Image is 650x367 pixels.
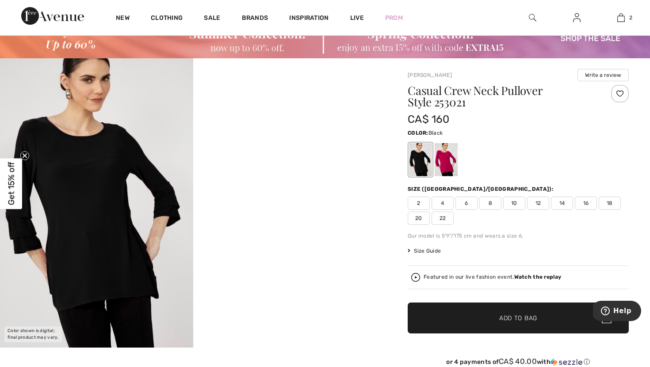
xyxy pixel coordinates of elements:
a: New [116,14,130,23]
span: CA$ 160 [408,113,449,125]
a: 2 [599,12,642,23]
strong: Watch the replay [514,274,562,280]
div: Color shown is digital; final product may vary. [4,326,62,342]
img: Watch the replay [411,273,420,282]
div: Featured in our live fashion event. [424,274,561,280]
a: Prom [385,13,403,23]
a: Sign In [566,12,588,23]
img: 1ère Avenue [21,7,84,25]
h1: Casual Crew Neck Pullover Style 253021 [408,85,592,108]
a: [PERSON_NAME] [408,72,452,78]
span: 6 [455,197,478,210]
a: Sale [204,14,220,23]
span: Add to Bag [499,313,537,322]
span: Inspiration [289,14,329,23]
span: 14 [551,197,573,210]
iframe: Opens a widget where you can find more information [593,301,641,323]
video: Your browser does not support the video tag. [193,58,386,155]
div: Black [409,143,432,176]
span: CA$ 40.00 [499,357,537,366]
button: Add to Bag [408,303,629,333]
span: 12 [527,197,549,210]
a: Clothing [151,14,183,23]
div: Our model is 5'9"/175 cm and wears a size 6. [408,232,629,240]
span: 10 [503,197,525,210]
span: Color: [408,130,428,136]
span: 4 [432,197,454,210]
span: Black [428,130,443,136]
button: Write a review [577,69,629,81]
div: or 4 payments of with [408,357,629,366]
img: Sezzle [551,358,582,366]
span: Get 15% off [6,162,16,205]
button: Close teaser [20,151,29,160]
img: My Bag [617,12,625,23]
span: 18 [599,197,621,210]
div: Size ([GEOGRAPHIC_DATA]/[GEOGRAPHIC_DATA]): [408,185,555,193]
span: 2 [629,14,632,22]
span: Size Guide [408,247,441,255]
img: search the website [529,12,536,23]
a: Brands [242,14,268,23]
span: 8 [479,197,501,210]
span: 2 [408,197,430,210]
span: 20 [408,212,430,225]
span: 22 [432,212,454,225]
img: My Info [573,12,581,23]
span: 16 [575,197,597,210]
div: Begonia [435,143,458,176]
a: Live [350,13,364,23]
